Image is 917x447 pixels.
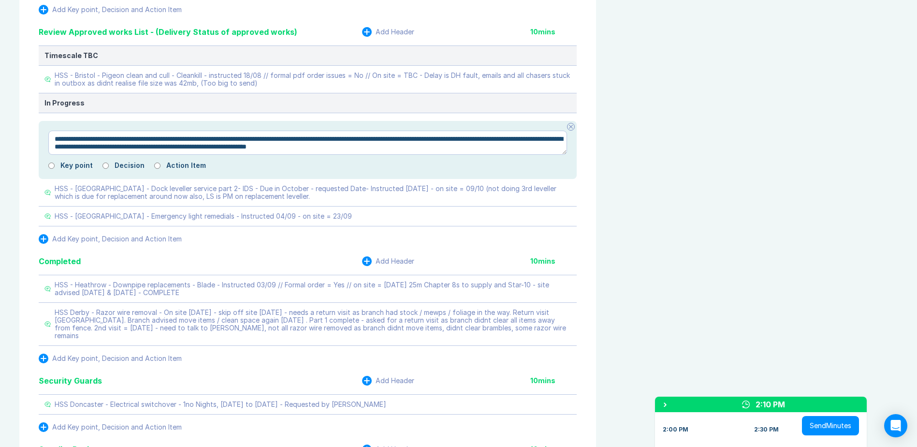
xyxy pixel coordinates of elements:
[44,99,571,107] div: In Progress
[884,414,907,437] div: Open Intercom Messenger
[44,52,571,60] div: Timescale TBC
[362,256,414,266] button: Add Header
[39,234,182,244] button: Add Key point, Decision and Action Item
[39,255,81,267] div: Completed
[754,426,779,433] div: 2:30 PM
[376,377,414,385] div: Add Header
[663,426,688,433] div: 2:00 PM
[802,416,859,435] button: SendMinutes
[55,185,571,200] div: HSS - [GEOGRAPHIC_DATA] - Dock leveller service part 2- IDS - Due in October - requested Date- In...
[376,28,414,36] div: Add Header
[60,162,93,169] label: Key point
[55,212,352,220] div: HSS - [GEOGRAPHIC_DATA] - Emergency light remedials - Instructed 04/09 - on site = 23/09
[52,355,182,362] div: Add Key point, Decision and Action Item
[530,28,577,36] div: 10 mins
[39,422,182,432] button: Add Key point, Decision and Action Item
[166,162,206,169] label: Action Item
[39,354,182,363] button: Add Key point, Decision and Action Item
[362,27,414,37] button: Add Header
[376,257,414,265] div: Add Header
[39,26,297,38] div: Review Approved works List - (Delivery Status of approved works)
[362,376,414,386] button: Add Header
[530,377,577,385] div: 10 mins
[530,257,577,265] div: 10 mins
[39,375,102,387] div: Security Guards
[55,309,571,340] div: HSS Derby - Razor wire removal - On site [DATE] - skip off site [DATE] - needs a return visit as ...
[52,6,182,14] div: Add Key point, Decision and Action Item
[52,235,182,243] div: Add Key point, Decision and Action Item
[55,401,386,408] div: HSS Doncaster - Electrical switchover - 1no Nights, [DATE] to [DATE] - Requested by [PERSON_NAME]
[52,423,182,431] div: Add Key point, Decision and Action Item
[55,72,571,87] div: HSS - Bristol - Pigeon clean and cull - Cleankill - instructed 18/08 // formal pdf order issues =...
[39,5,182,15] button: Add Key point, Decision and Action Item
[115,162,145,169] label: Decision
[55,281,571,297] div: HSS - Heathrow - Downpipe replacements - Blade - Instructed 03/09 // Formal order = Yes // on sit...
[756,399,785,410] div: 2:10 PM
